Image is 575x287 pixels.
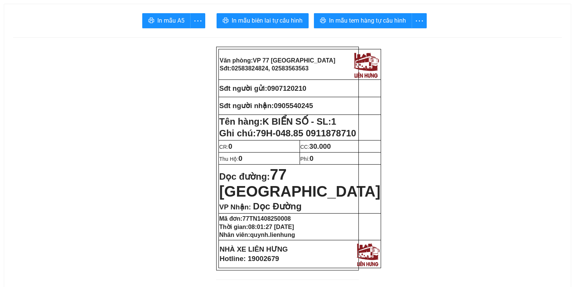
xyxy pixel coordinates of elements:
span: Phí: [300,156,314,162]
span: 77 [GEOGRAPHIC_DATA] [219,166,380,200]
strong: Sđt người gửi: [219,84,267,92]
span: 79H-048.85 0911878710 [256,128,356,138]
button: printerIn mẫu A5 [142,13,191,28]
span: Ghi chú: [219,128,356,138]
strong: Sđt: [220,65,309,72]
button: more [412,13,427,28]
span: more [191,16,205,26]
span: In mẫu A5 [157,16,184,25]
button: more [190,13,205,28]
span: printer [320,17,326,24]
img: logo [352,50,380,79]
strong: Tên hàng: [219,116,336,127]
button: printerIn mẫu biên lai tự cấu hình [217,13,309,28]
strong: Mã đơn: [219,215,291,222]
span: VP Nhận: [219,203,251,211]
span: 0 [238,154,242,162]
span: In mẫu tem hàng tự cấu hình [329,16,406,25]
img: logo [355,241,381,267]
span: more [412,16,426,26]
span: 0907120210 [267,84,306,92]
strong: Hotline: 19002679 [220,255,279,263]
span: CR: [219,144,232,150]
span: Thu Hộ: [219,156,242,162]
strong: NHÀ XE LIÊN HƯNG [220,245,288,253]
strong: Nhân viên: [219,232,295,238]
button: printerIn mẫu tem hàng tự cấu hình [314,13,412,28]
span: 08:01:27 [DATE] [248,224,294,230]
span: Dọc Đường [253,201,301,211]
span: VP 77 [GEOGRAPHIC_DATA] [253,57,335,64]
strong: Thời gian: [219,224,294,230]
span: quynh.lienhung [250,232,295,238]
span: 0 [310,154,314,162]
span: printer [223,17,229,24]
span: 30.000 [309,142,331,150]
span: printer [148,17,154,24]
span: 0 [228,142,232,150]
span: CC: [300,144,331,150]
strong: Dọc đường: [219,171,380,198]
span: In mẫu biên lai tự cấu hình [232,16,303,25]
strong: Văn phòng: [220,57,335,64]
span: 77TN1408250008 [243,215,291,222]
strong: Sđt người nhận: [219,102,274,110]
span: 0905540245 [274,102,313,110]
span: 02583824824, 02583563563 [231,65,309,72]
span: K BIỂN SỐ - SL: [263,116,336,127]
span: 1 [331,116,336,127]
